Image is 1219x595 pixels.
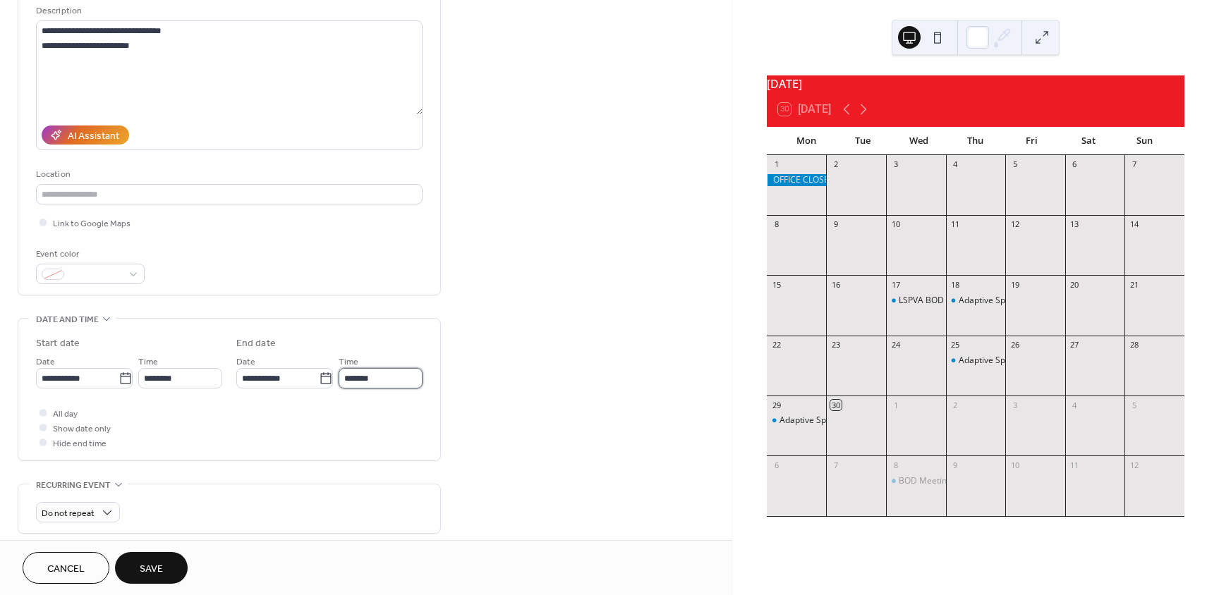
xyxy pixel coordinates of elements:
[946,355,1006,367] div: Adaptive Sports & Rec with Caressa
[1069,219,1080,230] div: 13
[767,75,1184,92] div: [DATE]
[1009,460,1020,470] div: 10
[771,219,782,230] div: 8
[767,174,827,186] div: OFFICE CLOSED
[950,279,961,290] div: 18
[899,475,952,487] div: BOD Meeting
[1004,127,1060,155] div: Fri
[47,562,85,577] span: Cancel
[835,127,891,155] div: Tue
[1009,219,1020,230] div: 12
[830,400,841,410] div: 30
[950,340,961,350] div: 25
[830,219,841,230] div: 9
[950,460,961,470] div: 9
[115,552,188,584] button: Save
[1009,279,1020,290] div: 19
[36,478,111,493] span: Recurring event
[830,159,841,170] div: 2
[890,219,901,230] div: 10
[830,460,841,470] div: 7
[1129,340,1139,350] div: 28
[1060,127,1117,155] div: Sat
[890,400,901,410] div: 1
[36,336,80,351] div: Start date
[339,355,358,369] span: Time
[1129,400,1139,410] div: 5
[890,279,901,290] div: 17
[771,340,782,350] div: 22
[42,505,95,522] span: Do not repeat
[36,355,55,369] span: Date
[890,340,901,350] div: 24
[950,400,961,410] div: 2
[778,127,835,155] div: Mon
[947,127,1004,155] div: Thu
[886,295,946,307] div: LSPVA BOD Meeting
[53,422,111,436] span: Show date only
[1069,279,1080,290] div: 20
[36,247,142,262] div: Event color
[950,159,961,170] div: 4
[1069,460,1080,470] div: 11
[140,562,163,577] span: Save
[1009,400,1020,410] div: 3
[68,129,119,144] div: AI Assistant
[236,355,255,369] span: Date
[771,279,782,290] div: 15
[138,355,158,369] span: Time
[767,415,827,427] div: Adaptive Sports & Rec with Caressa
[830,340,841,350] div: 23
[36,167,420,182] div: Location
[236,336,276,351] div: End date
[42,125,129,145] button: AI Assistant
[771,159,782,170] div: 1
[1069,159,1080,170] div: 6
[891,127,947,155] div: Wed
[1117,127,1173,155] div: Sun
[890,460,901,470] div: 8
[771,400,782,410] div: 29
[23,552,109,584] button: Cancel
[830,279,841,290] div: 16
[1129,219,1139,230] div: 14
[1009,159,1020,170] div: 5
[886,475,946,487] div: BOD Meeting
[771,460,782,470] div: 6
[959,295,1098,307] div: Adaptive Sports & Rec with Caressa
[950,219,961,230] div: 11
[53,216,131,231] span: Link to Google Maps
[1009,340,1020,350] div: 26
[959,355,1098,367] div: Adaptive Sports & Rec with Caressa
[1129,460,1139,470] div: 12
[53,436,107,451] span: Hide end time
[946,295,1006,307] div: Adaptive Sports & Rec with Caressa
[780,415,919,427] div: Adaptive Sports & Rec with Caressa
[899,295,978,307] div: LSPVA BOD Meeting
[1069,400,1080,410] div: 4
[1129,159,1139,170] div: 7
[890,159,901,170] div: 3
[36,4,420,18] div: Description
[53,407,78,422] span: All day
[36,312,99,327] span: Date and time
[1129,279,1139,290] div: 21
[1069,340,1080,350] div: 27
